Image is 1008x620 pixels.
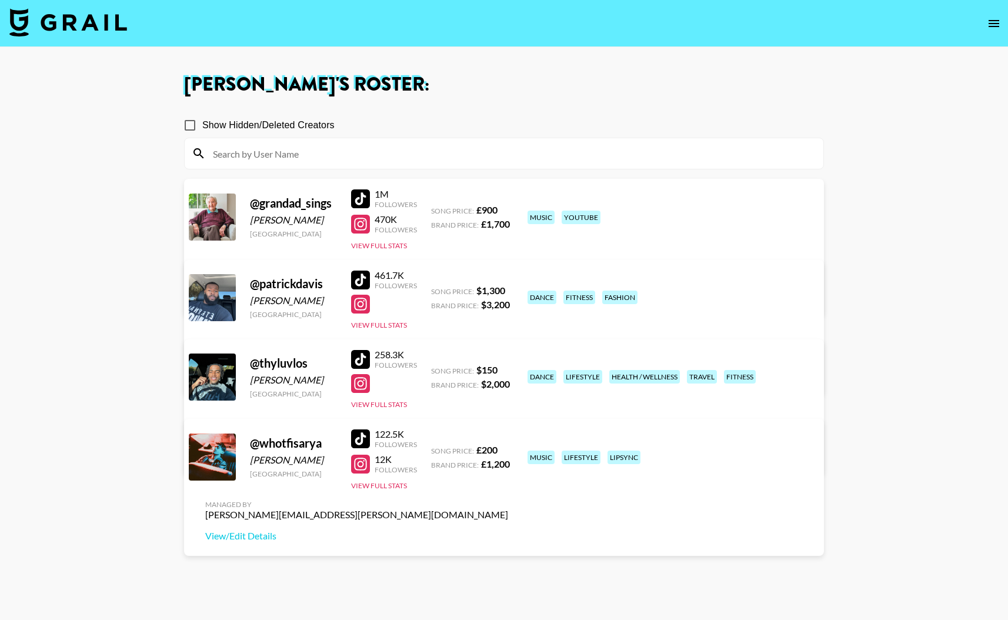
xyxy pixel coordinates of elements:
[250,389,337,398] div: [GEOGRAPHIC_DATA]
[431,301,479,310] span: Brand Price:
[205,509,508,521] div: [PERSON_NAME][EMAIL_ADDRESS][PERSON_NAME][DOMAIN_NAME]
[476,285,505,296] strong: $ 1,300
[351,321,407,329] button: View Full Stats
[562,211,600,224] div: youtube
[375,225,417,234] div: Followers
[250,454,337,466] div: [PERSON_NAME]
[205,500,508,509] div: Managed By
[250,295,337,306] div: [PERSON_NAME]
[184,75,824,94] h1: [PERSON_NAME] 's Roster:
[250,469,337,478] div: [GEOGRAPHIC_DATA]
[202,118,335,132] span: Show Hidden/Deleted Creators
[375,454,417,465] div: 12K
[250,196,337,211] div: @ grandad_sings
[724,370,756,384] div: fitness
[431,221,479,229] span: Brand Price:
[608,451,640,464] div: lipsync
[476,364,498,375] strong: $ 150
[982,12,1006,35] button: open drawer
[375,188,417,200] div: 1M
[250,276,337,291] div: @ patrickdavis
[481,218,510,229] strong: £ 1,700
[431,206,474,215] span: Song Price:
[431,381,479,389] span: Brand Price:
[375,214,417,225] div: 470K
[250,310,337,319] div: [GEOGRAPHIC_DATA]
[375,361,417,369] div: Followers
[481,299,510,310] strong: $ 3,200
[528,291,556,304] div: dance
[250,374,337,386] div: [PERSON_NAME]
[375,269,417,281] div: 461.7K
[351,241,407,250] button: View Full Stats
[481,458,510,469] strong: £ 1,200
[375,440,417,449] div: Followers
[431,461,479,469] span: Brand Price:
[431,287,474,296] span: Song Price:
[687,370,717,384] div: travel
[431,446,474,455] span: Song Price:
[250,214,337,226] div: [PERSON_NAME]
[431,366,474,375] span: Song Price:
[563,291,595,304] div: fitness
[562,451,600,464] div: lifestyle
[206,144,816,163] input: Search by User Name
[476,444,498,455] strong: £ 200
[528,211,555,224] div: music
[9,8,127,36] img: Grail Talent
[528,370,556,384] div: dance
[375,428,417,440] div: 122.5K
[250,356,337,371] div: @ thyluvlos
[528,451,555,464] div: music
[250,436,337,451] div: @ whotfisarya
[481,378,510,389] strong: $ 2,000
[351,481,407,490] button: View Full Stats
[205,530,508,542] a: View/Edit Details
[375,465,417,474] div: Followers
[476,204,498,215] strong: £ 900
[602,291,637,304] div: fashion
[351,400,407,409] button: View Full Stats
[375,281,417,290] div: Followers
[375,200,417,209] div: Followers
[250,229,337,238] div: [GEOGRAPHIC_DATA]
[609,370,680,384] div: health / wellness
[563,370,602,384] div: lifestyle
[375,349,417,361] div: 258.3K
